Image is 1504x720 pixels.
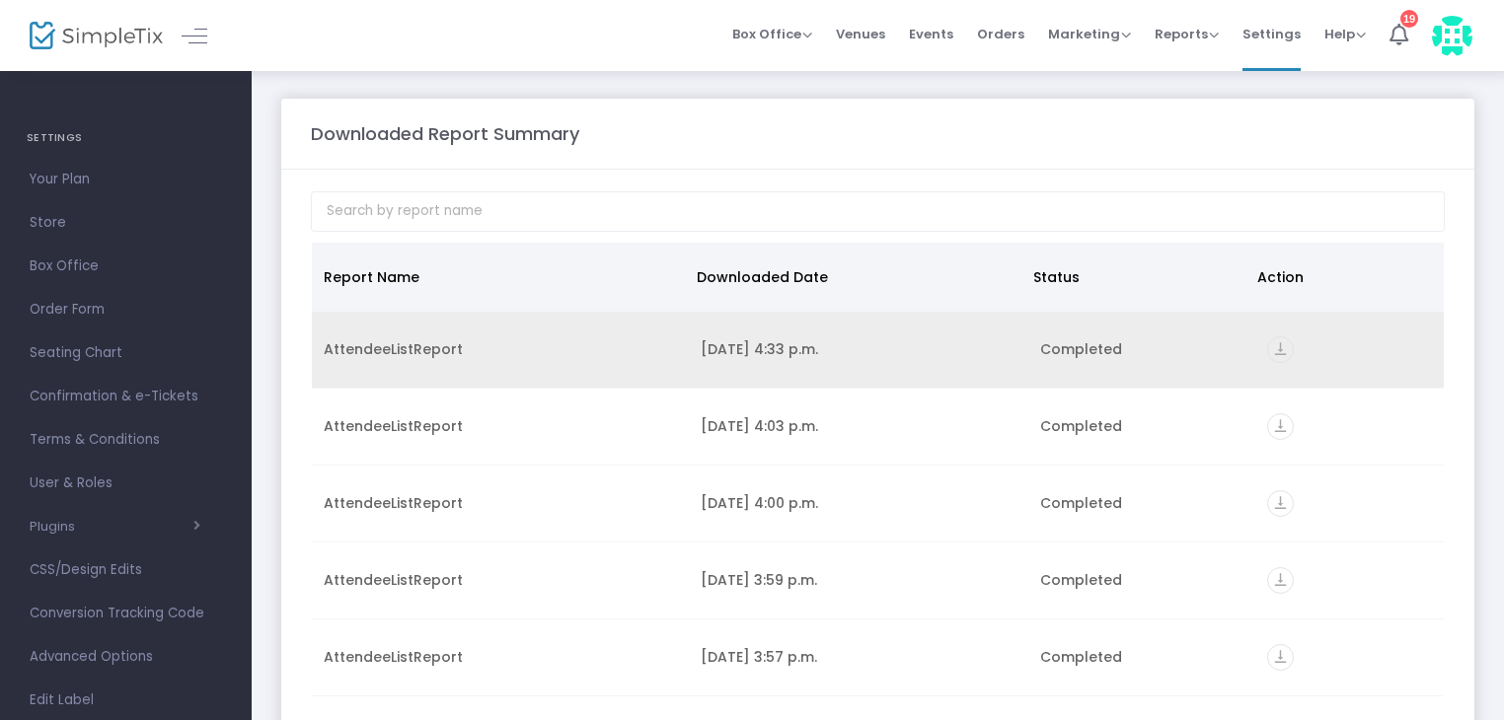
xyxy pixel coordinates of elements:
div: https://go.SimpleTix.com/brkt5 [1267,490,1432,517]
span: Confirmation & e-Tickets [30,384,222,409]
span: Order Form [30,297,222,323]
i: vertical_align_bottom [1267,567,1294,594]
span: Box Office [732,25,812,43]
span: CSS/Design Edits [30,557,222,583]
div: https://go.SimpleTix.com/kh5fe [1267,644,1432,671]
div: https://go.SimpleTix.com/232p5 [1267,336,1432,363]
a: vertical_align_bottom [1267,342,1294,362]
div: AttendeeListReport [324,416,677,436]
i: vertical_align_bottom [1267,644,1294,671]
span: Store [30,210,222,236]
a: vertical_align_bottom [1267,419,1294,439]
h4: SETTINGS [27,118,225,158]
th: Action [1245,243,1432,312]
div: 2025-09-12 4:00 p.m. [701,493,1016,513]
span: Reports [1155,25,1219,43]
div: Completed [1040,493,1242,513]
div: AttendeeListReport [324,570,677,590]
div: AttendeeListReport [324,339,677,359]
div: 2025-09-12 3:57 p.m. [701,647,1016,667]
span: Venues [836,9,885,59]
span: Conversion Tracking Code [30,601,222,626]
a: vertical_align_bottom [1267,496,1294,516]
div: https://go.SimpleTix.com/prajl [1267,567,1432,594]
div: Completed [1040,570,1242,590]
span: Advanced Options [30,644,222,670]
i: vertical_align_bottom [1267,413,1294,440]
div: 2025-09-12 3:59 p.m. [701,570,1016,590]
div: 19 [1400,10,1418,28]
div: AttendeeListReport [324,647,677,667]
span: Marketing [1048,25,1131,43]
span: Seating Chart [30,340,222,366]
input: Search by report name [311,191,1445,232]
div: 2025-09-18 4:03 p.m. [701,416,1016,436]
div: 2025-09-19 4:33 p.m. [701,339,1016,359]
span: User & Roles [30,470,222,496]
m-panel-title: Downloaded Report Summary [311,120,579,147]
button: Plugins [30,519,200,535]
div: Completed [1040,416,1242,436]
th: Report Name [312,243,685,312]
i: vertical_align_bottom [1267,490,1294,517]
div: AttendeeListReport [324,493,677,513]
div: Completed [1040,339,1242,359]
span: Box Office [30,253,222,279]
span: Help [1324,25,1366,43]
span: Your Plan [30,167,222,192]
span: Orders [977,9,1024,59]
span: Edit Label [30,687,222,713]
div: Completed [1040,647,1242,667]
i: vertical_align_bottom [1267,336,1294,363]
a: vertical_align_bottom [1267,650,1294,670]
a: vertical_align_bottom [1267,573,1294,593]
th: Status [1021,243,1245,312]
div: https://go.SimpleTix.com/qyohg [1267,413,1432,440]
span: Settings [1242,9,1301,59]
th: Downloaded Date [685,243,1021,312]
span: Terms & Conditions [30,427,222,453]
span: Events [909,9,953,59]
